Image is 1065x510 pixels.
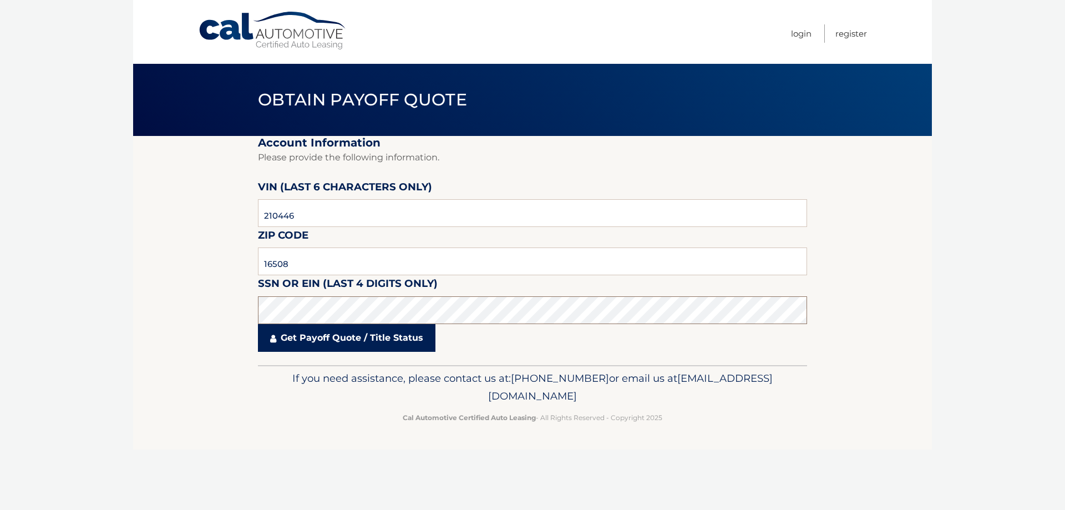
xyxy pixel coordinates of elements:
[198,11,348,51] a: Cal Automotive
[511,372,609,385] span: [PHONE_NUMBER]
[835,24,867,43] a: Register
[258,227,308,248] label: Zip Code
[258,89,467,110] span: Obtain Payoff Quote
[265,370,800,405] p: If you need assistance, please contact us at: or email us at
[258,324,435,352] a: Get Payoff Quote / Title Status
[258,275,438,296] label: SSN or EIN (last 4 digits only)
[258,136,807,150] h2: Account Information
[258,150,807,165] p: Please provide the following information.
[258,179,432,199] label: VIN (last 6 characters only)
[265,412,800,423] p: - All Rights Reserved - Copyright 2025
[403,413,536,422] strong: Cal Automotive Certified Auto Leasing
[791,24,812,43] a: Login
